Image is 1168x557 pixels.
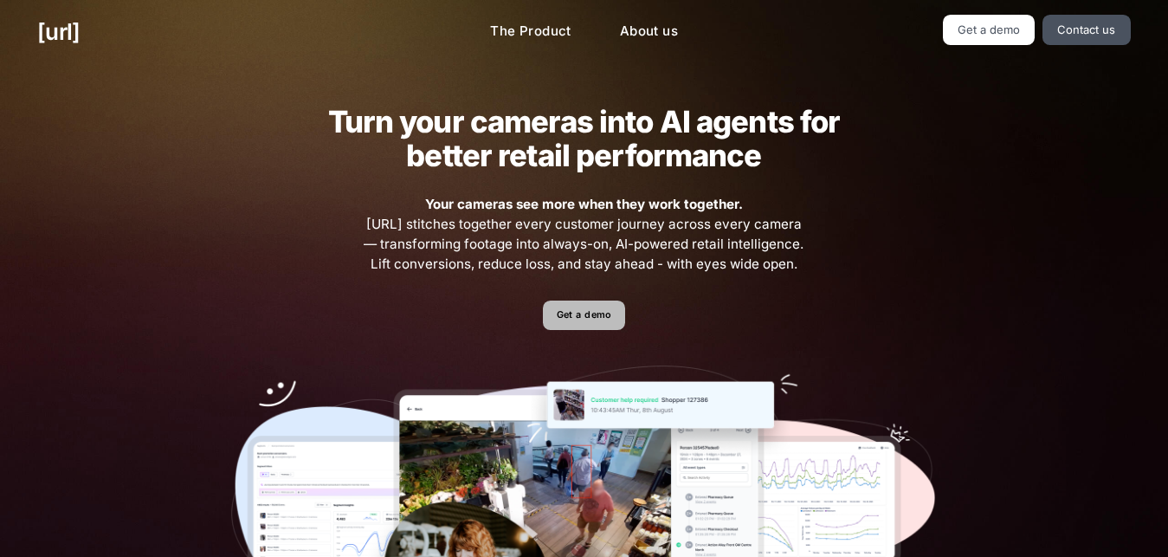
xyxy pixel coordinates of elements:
h2: Turn your cameras into AI agents for better retail performance [300,105,867,172]
a: The Product [476,15,585,49]
a: Get a demo [543,301,625,331]
a: [URL] [37,15,80,49]
strong: Your cameras see more when they work together. [425,196,743,212]
a: Get a demo [943,15,1036,45]
span: [URL] stitches together every customer journey across every camera — transforming footage into al... [362,195,807,274]
a: About us [606,15,692,49]
a: Contact us [1042,15,1131,45]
